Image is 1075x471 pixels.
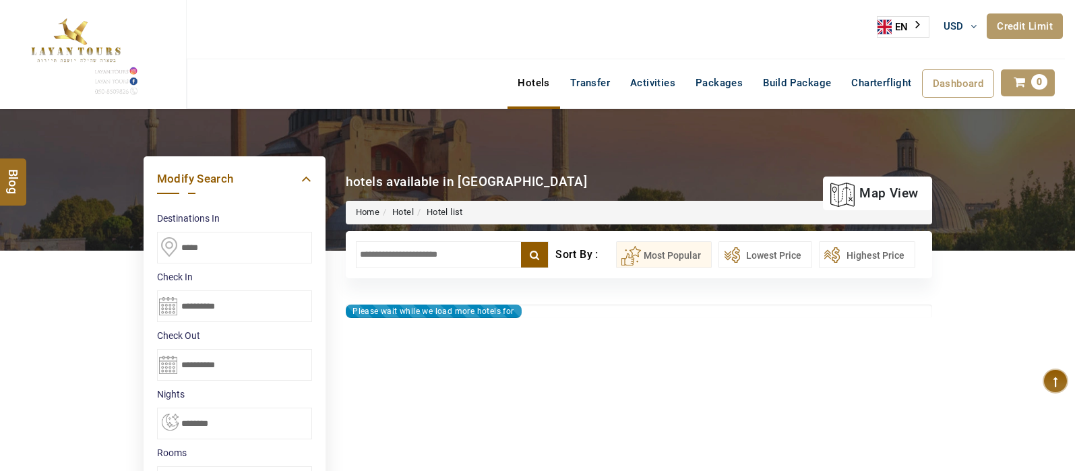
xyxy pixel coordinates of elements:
span: Charterflight [851,77,911,89]
label: Check Out [157,329,312,342]
button: Highest Price [819,241,915,268]
a: Activities [620,69,685,96]
img: The Royal Line Holidays [10,6,140,97]
div: Sort By : [555,241,615,268]
button: Most Popular [616,241,712,268]
label: Destinations In [157,212,312,225]
label: Rooms [157,446,312,460]
button: Lowest Price [718,241,812,268]
span: 0 [1031,74,1047,90]
a: EN [878,17,929,37]
a: Charterflight [841,69,921,96]
span: USD [944,20,964,32]
div: hotels available in [GEOGRAPHIC_DATA] [346,172,588,191]
a: Hotels [508,69,559,96]
span: Blog [5,168,22,180]
a: Modify Search [157,170,312,188]
div: Language [877,16,929,38]
aside: Language selected: English [877,16,929,38]
span: Dashboard [933,77,984,90]
a: Packages [685,69,753,96]
label: nights [157,387,312,401]
label: Check In [157,270,312,284]
div: Please wait while we load more hotels for you [346,305,522,318]
a: Build Package [753,69,841,96]
li: Hotel list [414,206,463,219]
a: Credit Limit [987,13,1063,39]
a: Home [356,207,380,217]
a: map view [830,179,918,208]
a: Hotel [392,207,414,217]
a: Transfer [560,69,620,96]
a: 0 [1001,69,1055,96]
